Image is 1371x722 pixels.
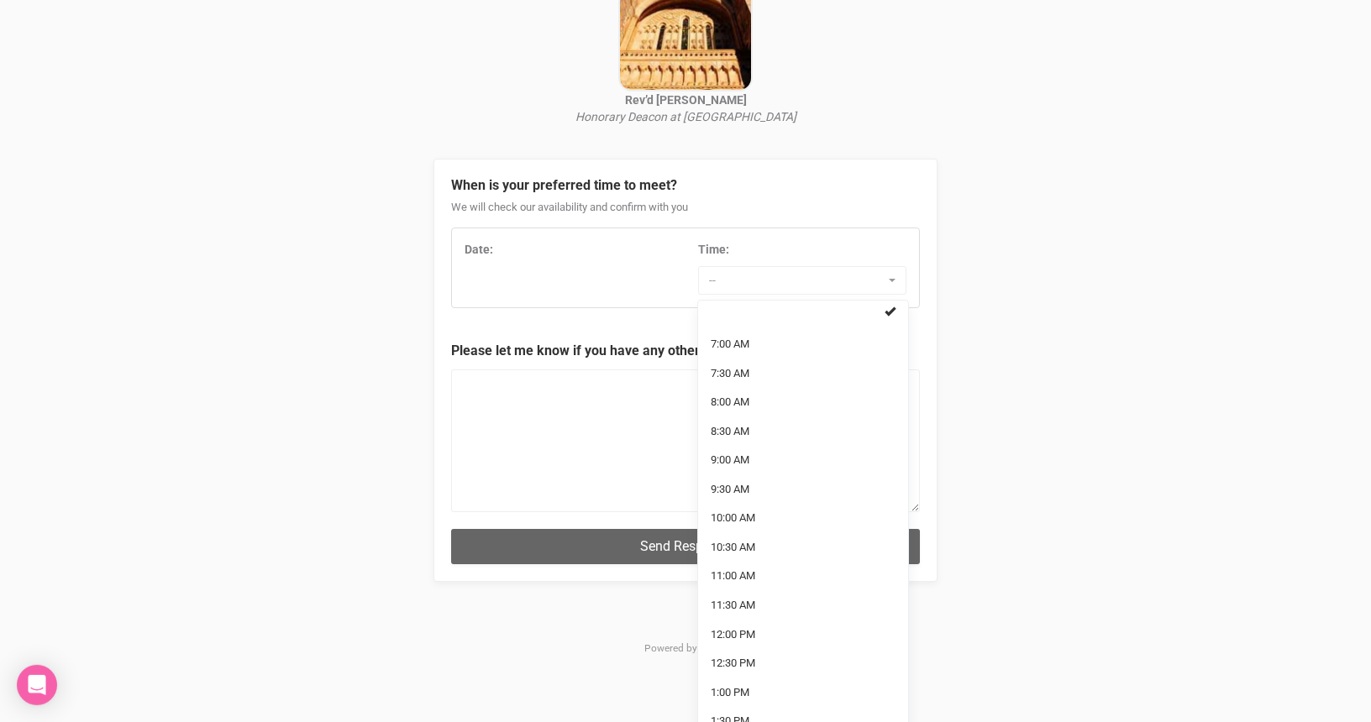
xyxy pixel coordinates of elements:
[711,656,755,672] span: 12:30 PM
[698,243,729,256] strong: Time:
[709,272,885,289] span: --
[17,665,57,705] div: Open Intercom Messenger
[711,627,755,643] span: 12:00 PM
[711,598,755,614] span: 11:30 AM
[625,93,747,107] strong: Rev’d [PERSON_NAME]
[711,453,749,468] span: 9:00 AM
[697,642,728,654] a: YEM ®
[711,685,749,701] span: 1:00 PM
[698,266,906,295] button: --
[465,243,493,256] strong: Date:
[711,482,749,498] span: 9:30 AM
[451,200,920,228] div: We will check our availability and confirm with you
[711,510,755,526] span: 10:00 AM
[575,110,796,123] i: Honorary Deacon at [GEOGRAPHIC_DATA]
[711,568,755,584] span: 11:00 AM
[451,176,920,196] legend: When is your preferred time to meet?
[451,342,920,361] legend: Please let me know if you have any other comments
[451,529,920,563] button: Send Response
[711,395,749,411] span: 8:00 AM
[711,337,749,353] span: 7:00 AM
[711,366,749,382] span: 7:30 AM
[711,540,755,556] span: 10:30 AM
[433,599,938,684] p: Powered by
[711,424,749,440] span: 8:30 AM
